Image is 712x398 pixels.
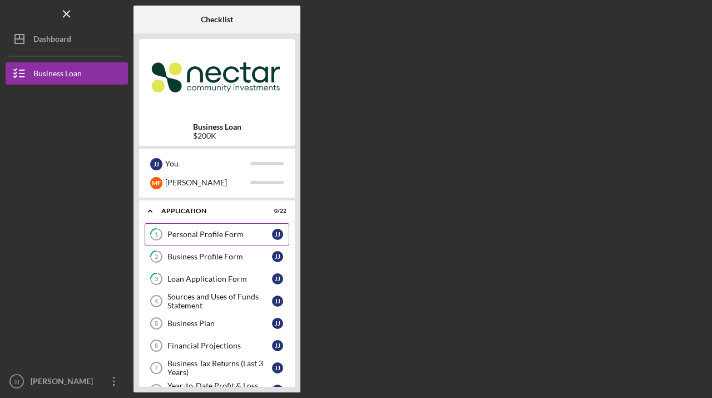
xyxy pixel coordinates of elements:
[272,296,283,307] div: J J
[272,318,283,329] div: J J
[167,230,272,239] div: Personal Profile Form
[167,274,272,283] div: Loan Application Form
[28,370,100,395] div: [PERSON_NAME]
[167,319,272,328] div: Business Plan
[272,362,283,374] div: J J
[155,342,158,349] tspan: 6
[272,273,283,284] div: J J
[272,229,283,240] div: J J
[161,208,259,214] div: Application
[33,62,82,87] div: Business Loan
[272,340,283,351] div: J J
[155,231,158,238] tspan: 1
[33,28,71,53] div: Dashboard
[155,320,158,327] tspan: 5
[155,253,158,261] tspan: 2
[167,359,272,377] div: Business Tax Returns (Last 3 Years)
[272,385,283,396] div: J J
[167,292,272,310] div: Sources and Uses of Funds Statement
[145,312,289,335] a: 5Business PlanJJ
[167,341,272,350] div: Financial Projections
[150,177,162,189] div: M F
[145,357,289,379] a: 7Business Tax Returns (Last 3 Years)JJ
[145,290,289,312] a: 4Sources and Uses of Funds StatementJJ
[139,45,295,111] img: Product logo
[165,173,250,192] div: [PERSON_NAME]
[14,379,19,385] text: JJ
[6,62,128,85] button: Business Loan
[6,28,128,50] button: Dashboard
[150,158,162,170] div: J J
[145,223,289,245] a: 1Personal Profile FormJJ
[145,245,289,268] a: 2Business Profile FormJJ
[272,251,283,262] div: J J
[155,276,158,283] tspan: 3
[155,365,158,371] tspan: 7
[165,154,250,173] div: You
[167,252,272,261] div: Business Profile Form
[145,335,289,357] a: 6Financial ProjectionsJJ
[266,208,286,214] div: 0 / 22
[155,298,159,304] tspan: 4
[193,131,241,140] div: $200K
[201,15,233,24] b: Checklist
[193,122,241,131] b: Business Loan
[145,268,289,290] a: 3Loan Application FormJJ
[6,370,128,392] button: JJ[PERSON_NAME]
